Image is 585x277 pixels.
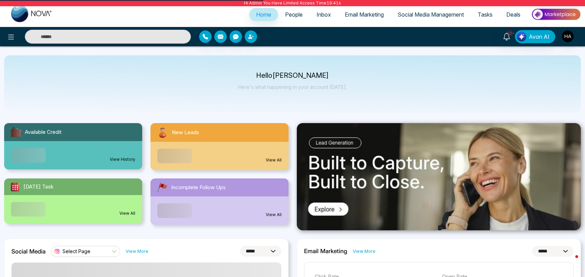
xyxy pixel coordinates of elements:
a: View All [266,212,282,218]
span: Inbox [316,11,331,18]
img: . [297,123,581,230]
span: Email Marketing [345,11,384,18]
a: View History [110,156,135,163]
p: Here's what happening in your account [DATE]. [238,84,347,90]
span: [DATE] Task [23,183,53,191]
span: People [285,11,303,18]
a: Home [249,8,278,21]
img: instagram [53,248,60,255]
button: Avon AI [515,30,555,43]
span: New Leads [172,129,199,137]
span: Tasks [478,11,493,18]
a: View More [126,248,148,255]
iframe: Intercom live chat [562,253,578,270]
a: View All [119,210,135,216]
span: Available Credit [25,128,61,136]
a: Social Media Management [391,8,471,21]
span: Deals [506,11,520,18]
h2: Email Marketing [304,248,347,255]
a: View All [266,157,282,163]
a: View More [353,248,376,255]
span: Avon AI [529,33,549,41]
a: People [278,8,310,21]
a: New LeadsView All [146,123,293,170]
img: Lead Flow [517,32,526,41]
a: 10+ [498,30,515,42]
a: Incomplete Follow UpsView All [146,178,293,225]
img: User Avatar [562,30,574,42]
span: Select Page [62,248,90,255]
img: Market-place.gif [531,7,581,22]
img: todayTask.svg [10,181,21,192]
span: Social Media Management [398,11,464,18]
span: 10+ [507,30,513,36]
a: Tasks [471,8,499,21]
img: newLeads.svg [156,126,169,139]
h2: Social Media [11,248,46,255]
span: Home [256,11,271,18]
a: Inbox [310,8,338,21]
img: followUps.svg [156,181,168,194]
a: Deals [499,8,527,21]
p: Hello [PERSON_NAME] [238,73,347,79]
img: Nova CRM Logo [11,5,52,22]
a: Email Marketing [338,8,391,21]
img: availableCredit.svg [10,126,22,138]
span: Incomplete Follow Ups [171,184,226,192]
